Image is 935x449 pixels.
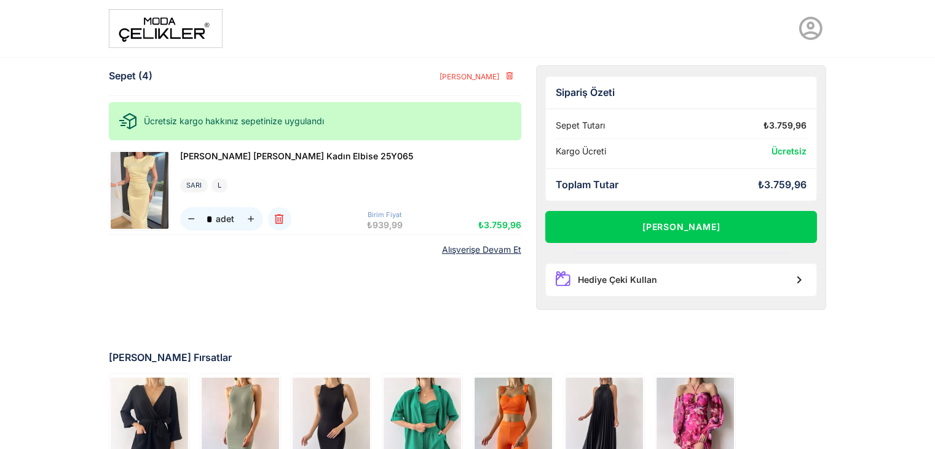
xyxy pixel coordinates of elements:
[556,146,606,157] div: Kargo Ücreti
[771,146,807,156] span: Ücretsiz
[203,207,216,231] input: adet
[763,121,807,131] div: ₺3.759,96
[578,275,657,285] div: Hediye Çeki Kullan
[180,150,413,164] a: [PERSON_NAME] [PERSON_NAME] Kadın Elbise 25Y065
[216,215,234,223] div: adet
[111,152,168,229] img: Yuvarlak Yaka Drapeli Jesep Sarı Kadın Elbise 25Y065
[556,179,618,191] div: Toplam Tutar
[758,179,807,191] div: ₺3.759,96
[367,211,403,219] div: Birim Fiyat
[367,220,403,230] span: ₺939,99
[180,178,208,193] div: SARI
[545,211,818,243] button: [PERSON_NAME]
[429,65,521,87] button: [PERSON_NAME]
[109,352,827,364] div: [PERSON_NAME] Fırsatlar
[180,151,413,161] span: [PERSON_NAME] [PERSON_NAME] Kadın Elbise 25Y065
[478,220,521,230] span: ₺3.759,96
[109,9,223,48] img: moda%20-1.png
[556,87,807,98] div: Sipariş Özeti
[109,102,521,140] div: Ücretsiz kargo hakkınız sepetinize uygulandı
[556,121,605,131] div: Sepet Tutarı
[211,178,227,193] div: L
[439,72,499,81] span: [PERSON_NAME]
[109,70,152,82] div: Sepet (4)
[442,245,521,255] a: Alışverişe Devam Et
